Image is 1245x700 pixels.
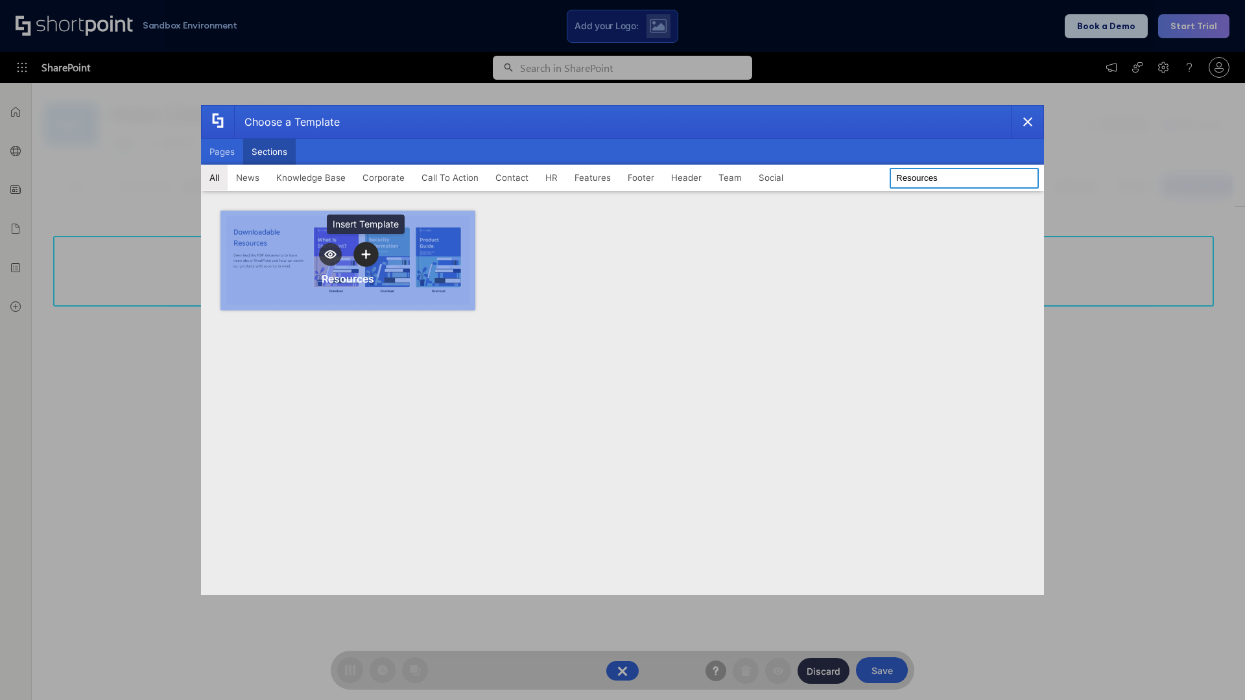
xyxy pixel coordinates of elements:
[487,165,537,191] button: Contact
[890,168,1039,189] input: Search
[228,165,268,191] button: News
[663,165,710,191] button: Header
[322,272,374,285] div: Resources
[566,165,619,191] button: Features
[537,165,566,191] button: HR
[710,165,750,191] button: Team
[1180,638,1245,700] iframe: Chat Widget
[243,139,296,165] button: Sections
[201,165,228,191] button: All
[619,165,663,191] button: Footer
[201,139,243,165] button: Pages
[413,165,487,191] button: Call To Action
[268,165,354,191] button: Knowledge Base
[354,165,413,191] button: Corporate
[201,105,1044,595] div: template selector
[750,165,792,191] button: Social
[234,106,340,138] div: Choose a Template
